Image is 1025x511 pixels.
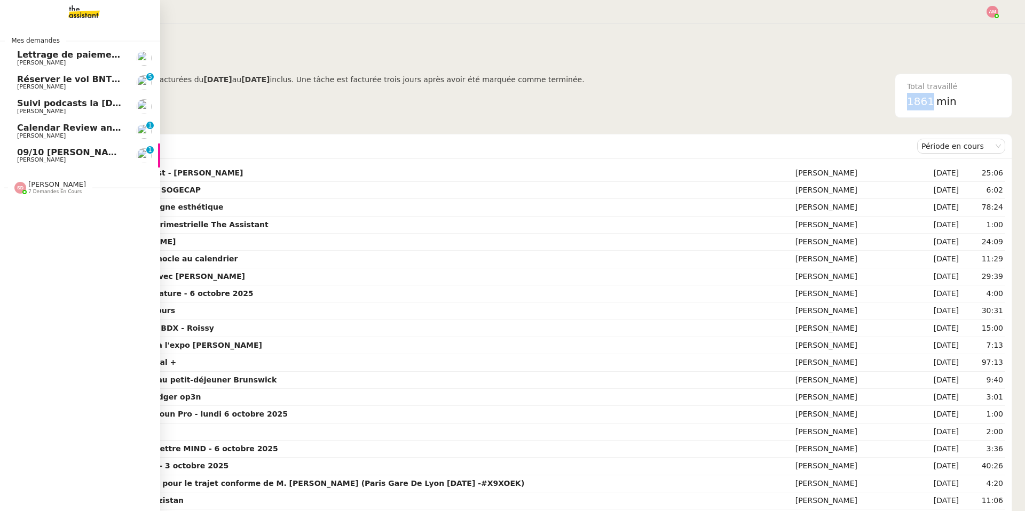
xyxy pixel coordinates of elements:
img: users%2F37wbV9IbQuXMU0UH0ngzBXzaEe12%2Favatar%2Fcba66ece-c48a-48c8-9897-a2adc1834457 [137,99,152,114]
td: [PERSON_NAME] [793,165,918,182]
td: 2:00 [961,424,1005,441]
span: 1861 [907,95,934,108]
td: 11:29 [961,251,1005,268]
td: [PERSON_NAME] [793,320,918,337]
span: min [936,93,957,110]
td: 3:36 [961,441,1005,458]
td: [PERSON_NAME] [793,492,918,509]
strong: Paiement reconduction trimestrielle The Assistant [56,220,269,229]
td: 78:24 [961,199,1005,216]
strong: Coffee with [PERSON_NAME] [56,237,176,246]
td: [PERSON_NAME] [793,302,918,320]
td: [DATE] [918,234,961,251]
td: 4:00 [961,285,1005,302]
td: 9:40 [961,372,1005,389]
td: [PERSON_NAME] [793,372,918,389]
td: 4:20 [961,475,1005,492]
nz-badge-sup: 1 [146,146,154,154]
td: [PERSON_NAME] [793,424,918,441]
td: [DATE] [918,372,961,389]
td: [PERSON_NAME] [793,199,918,216]
strong: Une décision est requise pour le trajet conforme de M. [PERSON_NAME] (Paris Gare De Lyon [DATE] -... [56,479,524,488]
td: [DATE] [918,268,961,285]
span: 09/10 [PERSON_NAME] [17,147,127,157]
span: Réserver le vol BNTG48 [17,74,130,84]
td: [DATE] [918,302,961,320]
td: [PERSON_NAME] [793,389,918,406]
span: [PERSON_NAME] [17,132,66,139]
td: 40:26 [961,458,1005,475]
span: [PERSON_NAME] [17,83,66,90]
td: [DATE] [918,199,961,216]
div: Demandes [54,135,917,157]
td: [PERSON_NAME] [793,354,918,371]
td: [DATE] [918,458,961,475]
span: [PERSON_NAME] [28,180,86,188]
td: [DATE] [918,475,961,492]
td: [PERSON_NAME] [793,251,918,268]
td: 15:00 [961,320,1005,337]
td: [PERSON_NAME] [793,441,918,458]
span: [PERSON_NAME] [17,108,66,115]
span: inclus. Une tâche est facturée trois jours après avoir été marquée comme terminée. [270,75,584,84]
td: [PERSON_NAME] [793,217,918,234]
span: 7 demandes en cours [28,189,82,195]
td: [DATE] [918,441,961,458]
td: [PERSON_NAME] [793,268,918,285]
img: svg [987,6,998,18]
td: 25:06 [961,165,1005,182]
img: users%2F9GXHdUEgf7ZlSXdwo7B3iBDT3M02%2Favatar%2Fimages.jpeg [137,148,152,163]
td: [DATE] [918,337,961,354]
img: users%2FYpHCMxs0fyev2wOt2XOQMyMzL3F3%2Favatar%2Fb1d7cab4-399e-487a-a9b0-3b1e57580435 [137,124,152,139]
td: [DATE] [918,406,961,423]
strong: Compte d'exploitation Moun Pro - lundi 6 octobre 2025 [56,410,288,418]
span: Mes demandes [5,35,66,46]
td: [DATE] [918,389,961,406]
strong: Confirmer participation à l'expo [PERSON_NAME] [56,341,262,349]
p: 1 [148,122,152,131]
td: [DATE] [918,320,961,337]
img: users%2FC9SBsJ0duuaSgpQFj5LgoEX8n0o2%2Favatar%2Fec9d51b8-9413-4189-adfb-7be4d8c96a3c [137,75,152,90]
td: [PERSON_NAME] [793,182,918,199]
td: 11:06 [961,492,1005,509]
td: [DATE] [918,492,961,509]
td: 1:00 [961,406,1005,423]
td: [PERSON_NAME] [793,285,918,302]
td: [DATE] [918,165,961,182]
span: [PERSON_NAME] [17,156,66,163]
td: 1:00 [961,217,1005,234]
td: [DATE] [918,424,961,441]
td: 6:02 [961,182,1005,199]
strong: Partage hebdomadaire Lettre MIND - 6 octobre 2025 [56,444,278,453]
p: 5 [148,73,152,83]
strong: Confirmer participation au petit-déjeuner Brunswick [56,376,277,384]
strong: Organiser un déjeuner avec [PERSON_NAME] [56,272,245,281]
td: [DATE] [918,285,961,302]
td: [DATE] [918,217,961,234]
img: users%2FZQQIdhcXkybkhSUIYGy0uz77SOL2%2Favatar%2F1738315307335.jpeg [137,51,152,66]
b: [DATE] [203,75,232,84]
td: 3:01 [961,389,1005,406]
td: [PERSON_NAME] [793,406,918,423]
td: 30:31 [961,302,1005,320]
strong: [DATE] New flight request - [PERSON_NAME] [56,169,243,177]
span: Lettrage de paiement - 9 octobre 2025 [17,50,204,60]
span: Calendar Review and Appointment Confirmation - 9 octobre 2025 [17,123,332,133]
td: 29:39 [961,268,1005,285]
td: [DATE] [918,354,961,371]
td: [DATE] [918,182,961,199]
span: Suivi podcasts la [DEMOGRAPHIC_DATA] radio [DATE] [17,98,273,108]
span: au [232,75,241,84]
td: 97:13 [961,354,1005,371]
nz-badge-sup: 5 [146,73,154,81]
td: [PERSON_NAME] [793,337,918,354]
td: 24:09 [961,234,1005,251]
b: [DATE] [241,75,270,84]
nz-badge-sup: 1 [146,122,154,129]
td: [DATE] [918,251,961,268]
td: [PERSON_NAME] [793,234,918,251]
img: svg [14,182,26,194]
nz-select-item: Période en cours [921,139,1001,153]
td: [PERSON_NAME] [793,475,918,492]
div: Total travaillé [907,81,1000,93]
